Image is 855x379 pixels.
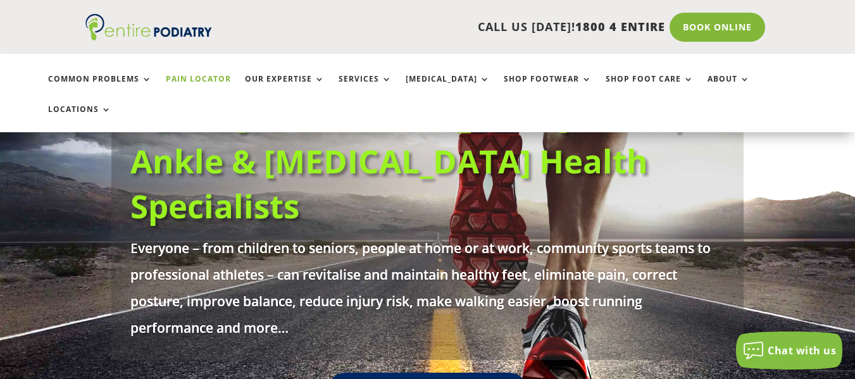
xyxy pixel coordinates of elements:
a: Book Online [670,13,765,42]
a: Services [339,75,392,102]
a: About [708,75,750,102]
p: Everyone – from children to seniors, people at home or at work, community sports teams to profess... [130,235,725,341]
p: CALL US [DATE]! [241,19,665,35]
a: Shop Foot Care [606,75,694,102]
a: [MEDICAL_DATA] [406,75,490,102]
a: South-[GEOGRAPHIC_DATA]'s Foot, Ankle & [MEDICAL_DATA] Health Specialists [130,93,683,228]
a: Our Expertise [245,75,325,102]
a: Shop Footwear [504,75,592,102]
a: Common Problems [48,75,152,102]
a: Locations [48,105,111,132]
a: Pain Locator [166,75,231,102]
a: Entire Podiatry [85,30,212,43]
span: 1800 4 ENTIRE [575,19,665,34]
img: logo (1) [85,14,212,40]
button: Chat with us [736,332,842,370]
span: Chat with us [768,344,836,357]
